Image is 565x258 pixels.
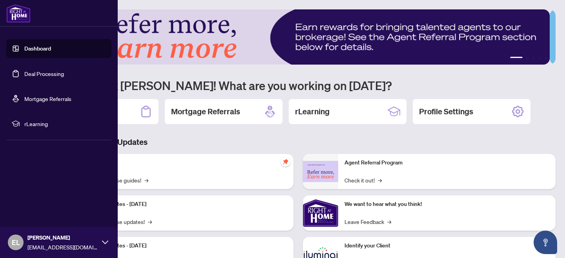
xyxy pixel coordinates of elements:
span: → [144,176,148,184]
a: Mortgage Referrals [24,95,71,102]
p: Agent Referral Program [344,159,549,167]
button: 5 [545,57,548,60]
img: logo [6,4,31,23]
span: pushpin [281,157,290,166]
a: Dashboard [24,45,51,52]
span: rLearning [24,119,106,128]
a: Deal Processing [24,70,64,77]
button: 3 [532,57,535,60]
h1: Welcome back [PERSON_NAME]! What are you working on [DATE]? [41,78,556,93]
span: EL [12,237,20,248]
h2: rLearning [295,106,330,117]
h3: Brokerage & Industry Updates [41,137,556,148]
span: → [387,217,391,226]
span: → [378,176,382,184]
p: Self-Help [82,159,287,167]
p: Platform Updates - [DATE] [82,200,287,209]
a: Leave Feedback→ [344,217,391,226]
a: Check it out!→ [344,176,382,184]
button: 2 [526,57,529,60]
span: [PERSON_NAME] [27,233,98,242]
p: Platform Updates - [DATE] [82,242,287,250]
button: 1 [510,57,523,60]
img: Slide 0 [41,9,550,65]
p: Identify your Client [344,242,549,250]
p: We want to hear what you think! [344,200,549,209]
button: Open asap [534,231,557,254]
span: [EMAIL_ADDRESS][DOMAIN_NAME] [27,243,98,251]
img: Agent Referral Program [303,161,338,182]
img: We want to hear what you think! [303,195,338,231]
span: → [148,217,152,226]
h2: Profile Settings [419,106,473,117]
button: 4 [538,57,541,60]
h2: Mortgage Referrals [171,106,240,117]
